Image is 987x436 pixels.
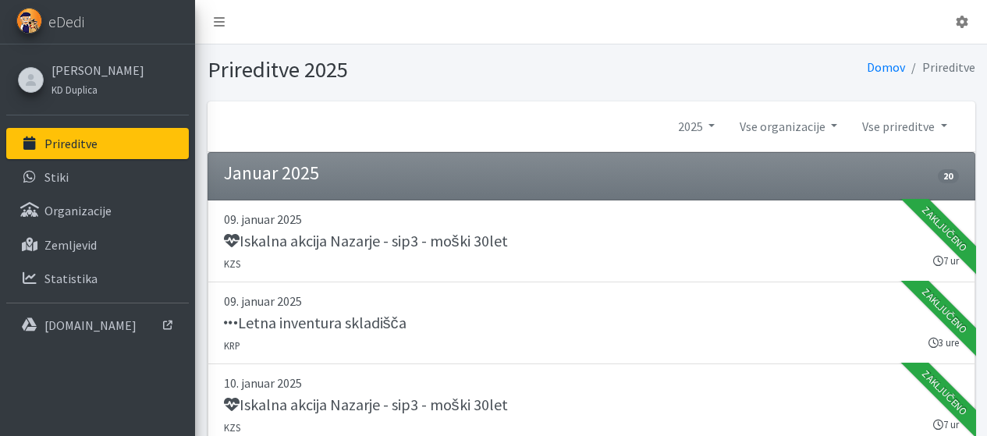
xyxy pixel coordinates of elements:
p: 10. januar 2025 [224,374,959,392]
a: KD Duplica [51,80,144,98]
a: 2025 [666,111,727,142]
a: Statistika [6,263,189,294]
a: 09. januar 2025 Letna inventura skladišča KRP 3 ure Zaključeno [208,282,975,364]
p: Statistika [44,271,98,286]
h5: Iskalna akcija Nazarje - sip3 - moški 30let [224,395,508,414]
a: [DOMAIN_NAME] [6,310,189,341]
h5: Letna inventura skladišča [224,314,407,332]
p: Zemljevid [44,237,97,253]
li: Prireditve [905,56,975,79]
p: Organizacije [44,203,112,218]
a: Organizacije [6,195,189,226]
small: KZS [224,257,240,270]
h5: Iskalna akcija Nazarje - sip3 - moški 30let [224,232,508,250]
a: Zemljevid [6,229,189,261]
a: Domov [867,59,905,75]
small: KD Duplica [51,83,98,96]
p: 09. januar 2025 [224,292,959,310]
img: eDedi [16,8,42,34]
small: KZS [224,421,240,434]
a: [PERSON_NAME] [51,61,144,80]
p: Prireditve [44,136,98,151]
p: Stiki [44,169,69,185]
a: Stiki [6,161,189,193]
small: KRP [224,339,240,352]
h1: Prireditve 2025 [208,56,586,83]
span: eDedi [48,10,84,34]
a: 09. januar 2025 Iskalna akcija Nazarje - sip3 - moški 30let KZS 7 ur Zaključeno [208,200,975,282]
a: Prireditve [6,128,189,159]
p: 09. januar 2025 [224,210,959,229]
p: [DOMAIN_NAME] [44,317,137,333]
h4: Januar 2025 [224,162,319,185]
a: Vse prireditve [850,111,959,142]
span: 20 [938,169,958,183]
a: Vse organizacije [727,111,850,142]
